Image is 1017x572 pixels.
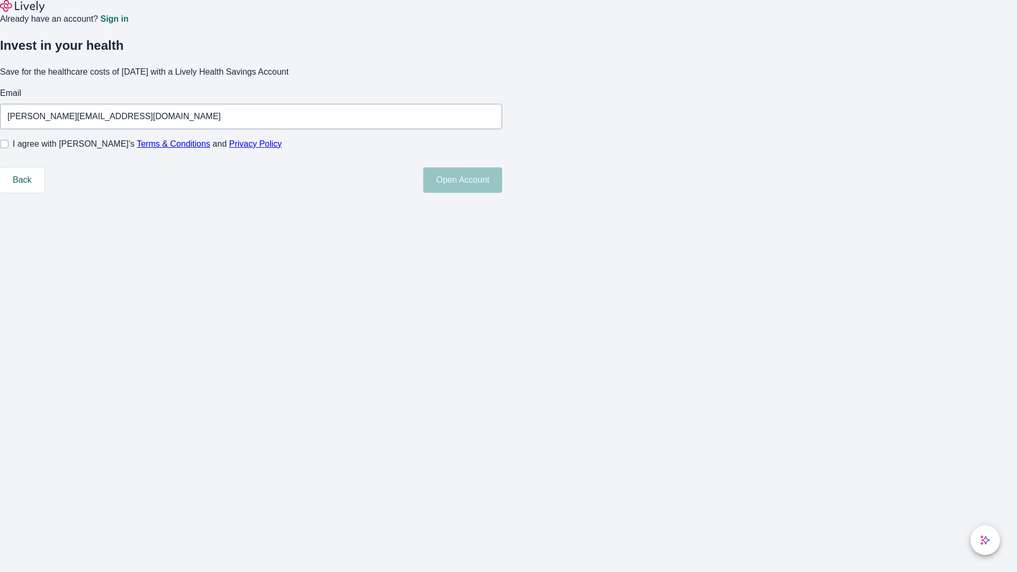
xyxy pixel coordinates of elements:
[13,138,282,150] span: I agree with [PERSON_NAME]’s and
[229,139,282,148] a: Privacy Policy
[137,139,210,148] a: Terms & Conditions
[970,525,1000,555] button: chat
[980,535,991,546] svg: Lively AI Assistant
[100,15,128,23] a: Sign in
